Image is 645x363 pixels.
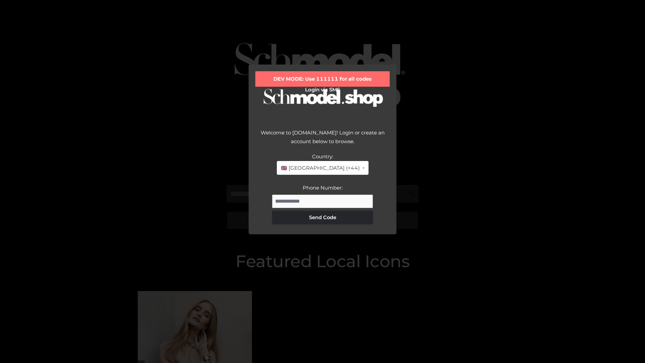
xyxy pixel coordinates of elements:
[303,185,343,191] label: Phone Number:
[281,164,360,172] span: 🇬🇧 [GEOGRAPHIC_DATA] (+44)
[255,128,390,152] div: Welcome to [DOMAIN_NAME]! Login or create an account below to browse.
[272,211,373,224] button: Send Code
[312,153,333,160] label: Country:
[255,71,390,87] div: DEV MODE: Use 111111 for all codes
[255,87,390,93] h2: Login via SMS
